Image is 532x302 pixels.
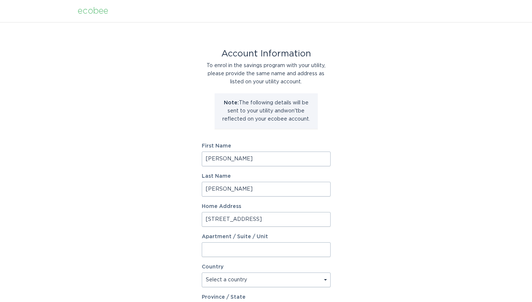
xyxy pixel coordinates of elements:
label: First Name [202,143,331,149]
label: Last Name [202,174,331,179]
div: ecobee [78,7,108,15]
div: Account Information [202,50,331,58]
p: The following details will be sent to your utility and won't be reflected on your ecobee account. [220,99,312,123]
label: Province / State [202,295,246,300]
label: Apartment / Suite / Unit [202,234,331,239]
div: To enrol in the savings program with your utility, please provide the same name and address as li... [202,62,331,86]
strong: Note: [224,100,239,105]
label: Country [202,264,223,270]
label: Home Address [202,204,331,209]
